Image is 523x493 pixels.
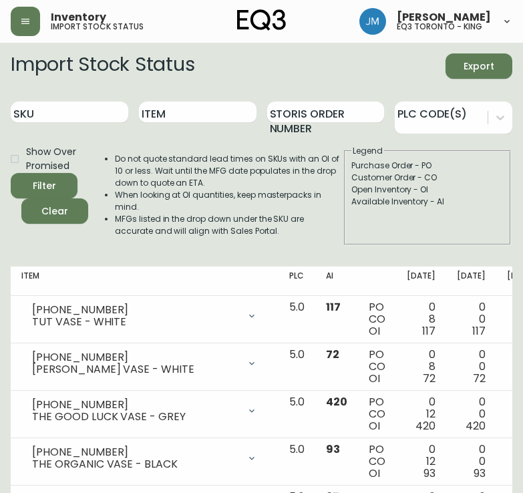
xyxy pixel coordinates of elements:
[456,58,502,75] span: Export
[32,304,238,316] div: [PHONE_NUMBER]
[32,411,238,423] div: THE GOOD LUCK VASE - GREY
[279,343,315,391] td: 5.0
[369,418,380,434] span: OI
[32,351,238,363] div: [PHONE_NUMBER]
[279,391,315,438] td: 5.0
[457,349,486,385] div: 0 0
[415,418,435,434] span: 420
[369,371,380,386] span: OI
[407,444,435,480] div: 0 12
[326,442,340,457] span: 93
[472,323,486,339] span: 117
[359,8,386,35] img: b88646003a19a9f750de19192e969c24
[115,153,343,189] li: Do not quote standard lead times on SKUs with an OI of 10 or less. Wait until the MFG date popula...
[279,296,315,343] td: 5.0
[279,267,315,296] th: PLC
[32,316,238,328] div: TUT VASE - WHITE
[237,9,287,31] img: logo
[407,349,435,385] div: 0 8
[422,323,435,339] span: 117
[326,347,339,362] span: 72
[397,12,491,23] span: [PERSON_NAME]
[11,53,194,79] h2: Import Stock Status
[369,466,380,481] span: OI
[33,178,56,194] div: Filter
[457,396,486,432] div: 0 0
[315,267,358,296] th: AI
[473,371,486,386] span: 72
[21,198,88,224] button: Clear
[369,444,385,480] div: PO CO
[115,189,343,213] li: When looking at OI quantities, keep masterpacks in mind.
[474,466,486,481] span: 93
[446,267,496,296] th: [DATE]
[407,301,435,337] div: 0 8
[11,267,279,296] th: Item
[407,396,435,432] div: 0 12
[21,396,268,426] div: [PHONE_NUMBER]THE GOOD LUCK VASE - GREY
[32,399,238,411] div: [PHONE_NUMBER]
[326,299,341,315] span: 117
[369,301,385,337] div: PO CO
[396,267,446,296] th: [DATE]
[115,213,343,237] li: MFGs listed in the drop down under the SKU are accurate and will align with Sales Portal.
[466,418,486,434] span: 420
[351,145,384,157] legend: Legend
[26,145,77,173] span: Show Over Promised
[32,363,238,375] div: [PERSON_NAME] VASE - WHITE
[457,444,486,480] div: 0 0
[446,53,512,79] button: Export
[423,466,435,481] span: 93
[457,301,486,337] div: 0 0
[351,172,504,184] div: Customer Order - CO
[369,349,385,385] div: PO CO
[32,203,77,220] span: Clear
[397,23,482,31] h5: eq3 toronto - king
[423,371,435,386] span: 72
[51,12,106,23] span: Inventory
[279,438,315,486] td: 5.0
[351,160,504,172] div: Purchase Order - PO
[32,446,238,458] div: [PHONE_NUMBER]
[326,394,347,409] span: 420
[369,396,385,432] div: PO CO
[21,349,268,378] div: [PHONE_NUMBER][PERSON_NAME] VASE - WHITE
[351,184,504,196] div: Open Inventory - OI
[21,301,268,331] div: [PHONE_NUMBER]TUT VASE - WHITE
[32,458,238,470] div: THE ORGANIC VASE - BLACK
[21,444,268,473] div: [PHONE_NUMBER]THE ORGANIC VASE - BLACK
[351,196,504,208] div: Available Inventory - AI
[11,173,77,198] button: Filter
[51,23,144,31] h5: import stock status
[369,323,380,339] span: OI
